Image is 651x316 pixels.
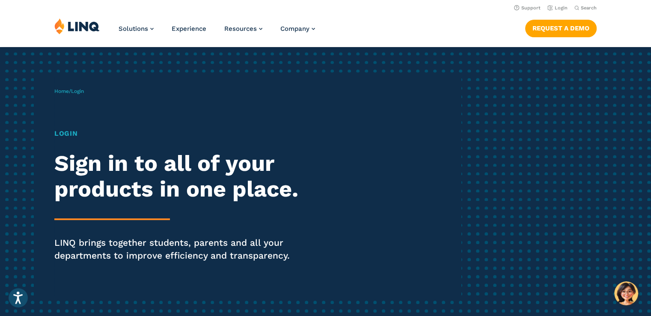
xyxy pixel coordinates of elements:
[172,25,206,33] a: Experience
[119,18,315,46] nav: Primary Navigation
[54,88,84,94] span: /
[54,88,69,94] a: Home
[525,18,597,37] nav: Button Navigation
[525,20,597,37] a: Request a Demo
[54,128,305,139] h1: Login
[119,25,154,33] a: Solutions
[547,5,568,11] a: Login
[614,281,638,305] button: Hello, have a question? Let’s chat.
[54,18,100,34] img: LINQ | K‑12 Software
[71,88,84,94] span: Login
[280,25,309,33] span: Company
[224,25,257,33] span: Resources
[224,25,262,33] a: Resources
[280,25,315,33] a: Company
[54,236,305,262] p: LINQ brings together students, parents and all your departments to improve efficiency and transpa...
[54,151,305,202] h2: Sign in to all of your products in one place.
[574,5,597,11] button: Open Search Bar
[581,5,597,11] span: Search
[514,5,541,11] a: Support
[119,25,148,33] span: Solutions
